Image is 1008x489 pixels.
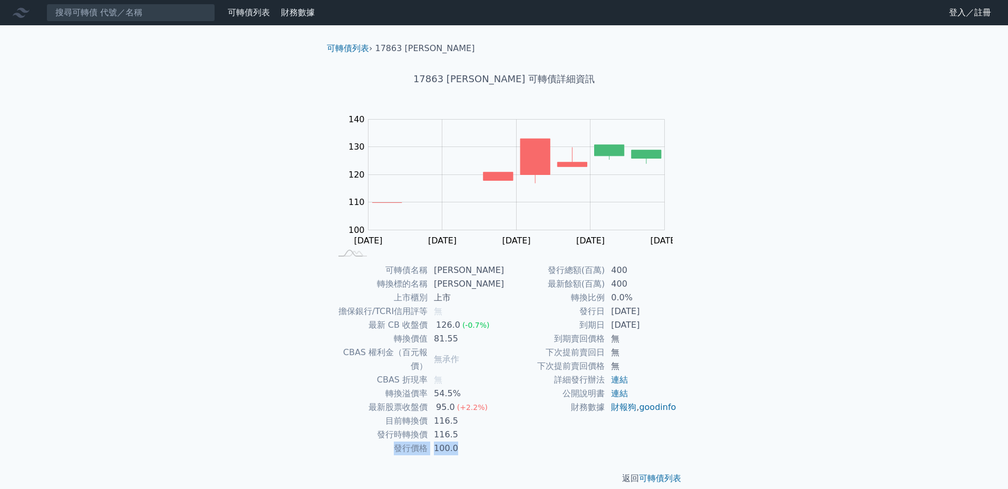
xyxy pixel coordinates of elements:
tspan: 100 [348,225,365,235]
td: 詳細發行辦法 [504,373,605,387]
span: 無 [434,375,442,385]
td: CBAS 權利金（百元報價） [331,346,428,373]
td: 無 [605,359,677,373]
td: 54.5% [428,387,504,400]
td: , [605,400,677,414]
td: 轉換溢價率 [331,387,428,400]
td: 100.0 [428,442,504,455]
a: goodinfo [639,402,676,412]
a: 可轉債列表 [639,473,681,483]
td: 116.5 [428,428,504,442]
td: [PERSON_NAME] [428,263,504,277]
a: 可轉債列表 [327,43,369,53]
tspan: [DATE] [651,236,679,246]
div: 聊天小工具 [955,438,1008,489]
td: 400 [605,263,677,277]
tspan: [DATE] [576,236,605,246]
td: [DATE] [605,318,677,332]
td: [PERSON_NAME] [428,277,504,291]
td: 財務數據 [504,400,605,414]
tspan: 140 [348,114,365,124]
tspan: 130 [348,142,365,152]
span: (-0.7%) [462,321,490,329]
g: Chart [343,114,681,246]
td: 發行總額(百萬) [504,263,605,277]
td: 最新餘額(百萬) [504,277,605,291]
td: 81.55 [428,332,504,346]
input: 搜尋可轉債 代號／名稱 [46,4,215,22]
td: 轉換價值 [331,332,428,346]
td: 下次提前賣回日 [504,346,605,359]
td: 轉換標的名稱 [331,277,428,291]
td: 擔保銀行/TCRI信用評等 [331,305,428,318]
td: 發行日 [504,305,605,318]
td: 發行價格 [331,442,428,455]
tspan: 120 [348,170,365,180]
td: 上市櫃別 [331,291,428,305]
td: 公開說明書 [504,387,605,400]
span: 無承作 [434,354,459,364]
td: 轉換比例 [504,291,605,305]
div: 126.0 [434,318,462,332]
td: 可轉債名稱 [331,263,428,277]
td: 上市 [428,291,504,305]
td: 到期賣回價格 [504,332,605,346]
iframe: Chat Widget [955,438,1008,489]
g: Series [372,139,661,202]
td: CBAS 折現率 [331,373,428,387]
td: 116.5 [428,414,504,428]
tspan: [DATE] [502,236,531,246]
h1: 17863 [PERSON_NAME] 可轉債詳細資訊 [318,72,690,86]
span: 無 [434,306,442,316]
p: 返回 [318,472,690,485]
a: 連結 [611,375,628,385]
td: 400 [605,277,677,291]
a: 財報狗 [611,402,636,412]
tspan: [DATE] [354,236,383,246]
td: 無 [605,346,677,359]
div: 95.0 [434,400,457,414]
a: 連結 [611,388,628,398]
td: 到期日 [504,318,605,332]
tspan: [DATE] [428,236,457,246]
tspan: 110 [348,197,365,207]
span: (+2.2%) [457,403,488,412]
td: 0.0% [605,291,677,305]
td: 最新股票收盤價 [331,400,428,414]
a: 可轉債列表 [228,7,270,17]
td: 下次提前賣回價格 [504,359,605,373]
td: 最新 CB 收盤價 [331,318,428,332]
li: › [327,42,372,55]
a: 登入／註冊 [941,4,1000,21]
li: 17863 [PERSON_NAME] [375,42,475,55]
a: 財務數據 [281,7,315,17]
td: 目前轉換價 [331,414,428,428]
td: 無 [605,332,677,346]
td: [DATE] [605,305,677,318]
td: 發行時轉換價 [331,428,428,442]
